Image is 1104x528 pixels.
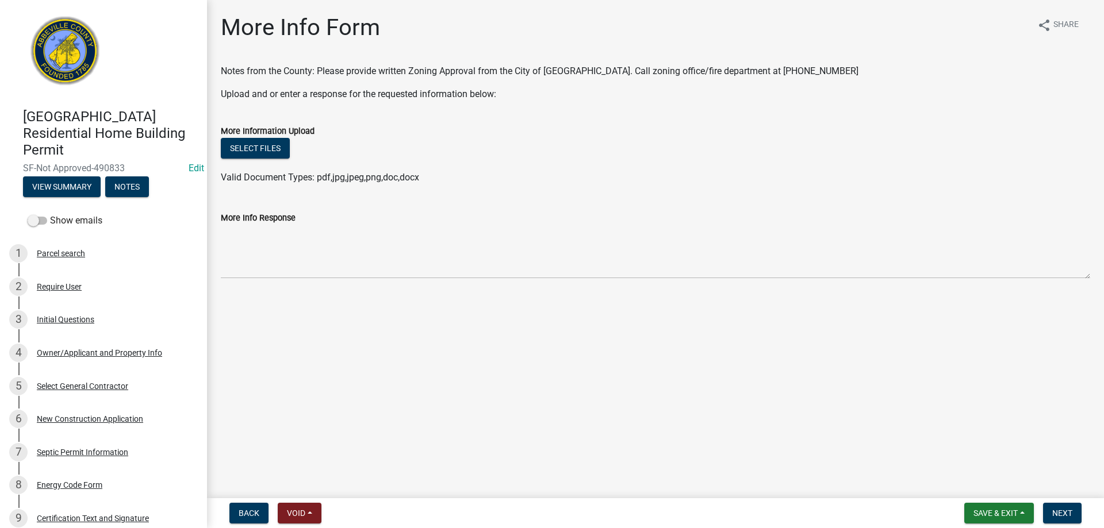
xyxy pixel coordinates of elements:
div: 4 [9,344,28,362]
i: share [1037,18,1051,32]
wm-modal-confirm: Notes [105,183,149,192]
button: shareShare [1028,14,1088,36]
div: Certification Text and Signature [37,514,149,522]
div: Require User [37,283,82,291]
span: Next [1052,508,1072,518]
button: View Summary [23,176,101,197]
span: Valid Document Types: pdf,jpg,jpeg,png,doc,docx [221,172,419,183]
span: SF-Not Approved-490833 [23,163,184,174]
div: Parcel search [37,249,85,257]
p: Upload and or enter a response for the requested information below: [221,87,1090,101]
p: Notes from the County: Please provide written Zoning Approval from the City of [GEOGRAPHIC_DATA].... [221,64,1090,78]
div: 8 [9,476,28,494]
div: 5 [9,377,28,395]
div: New Construction Application [37,415,143,423]
button: Next [1043,503,1082,523]
div: 2 [9,278,28,296]
div: Septic Permit Information [37,448,128,456]
button: Save & Exit [964,503,1034,523]
h4: [GEOGRAPHIC_DATA] Residential Home Building Permit [23,109,198,158]
button: Select files [221,138,290,159]
span: Share [1053,18,1079,32]
label: More Information Upload [221,128,315,136]
button: Back [229,503,269,523]
label: More Info Response [221,214,296,222]
div: 9 [9,509,28,527]
div: Select General Contractor [37,382,128,390]
div: Initial Questions [37,315,94,323]
button: Void [278,503,321,523]
wm-modal-confirm: Edit Application Number [189,163,204,174]
button: Notes [105,176,149,197]
a: Edit [189,163,204,174]
div: 3 [9,310,28,329]
div: 6 [9,410,28,428]
div: 1 [9,244,28,263]
span: Back [239,508,259,518]
img: Abbeville County, South Carolina [23,12,108,97]
span: Save & Exit [973,508,1018,518]
wm-modal-confirm: Summary [23,183,101,192]
div: Energy Code Form [37,481,102,489]
div: 7 [9,443,28,461]
h1: More Info Form [221,14,380,41]
span: Void [287,508,305,518]
label: Show emails [28,214,102,228]
div: Owner/Applicant and Property Info [37,349,162,357]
